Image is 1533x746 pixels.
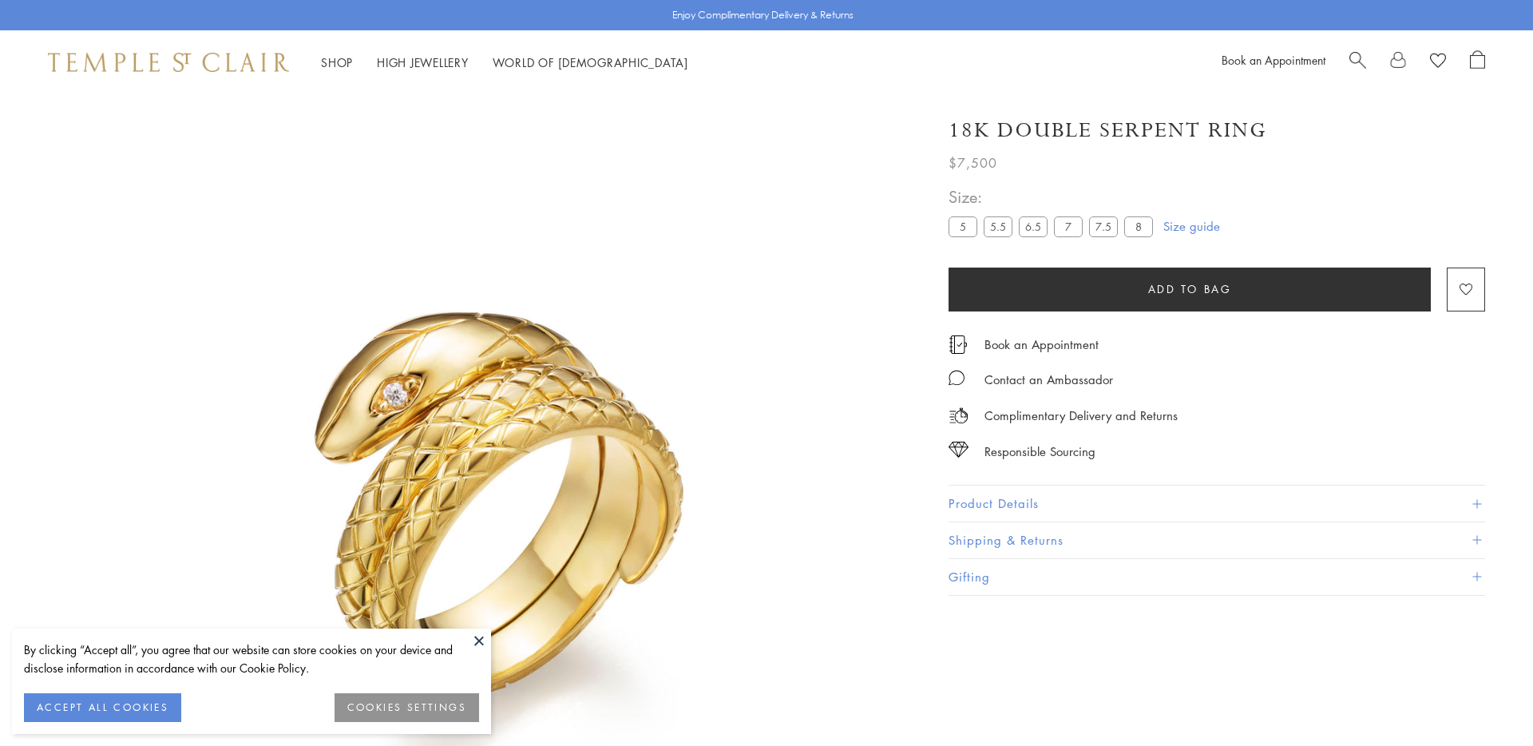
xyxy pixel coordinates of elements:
a: ShopShop [321,54,353,70]
button: ACCEPT ALL COOKIES [24,693,181,722]
button: Shipping & Returns [949,522,1485,558]
img: MessageIcon-01_2.svg [949,370,965,386]
a: Book an Appointment [984,335,1099,353]
span: $7,500 [949,153,997,173]
label: 6.5 [1019,216,1048,236]
img: Temple St. Clair [48,53,289,72]
label: 5 [949,216,977,236]
label: 8 [1124,216,1153,236]
p: Enjoy Complimentary Delivery & Returns [672,7,854,23]
p: Complimentary Delivery and Returns [984,406,1178,426]
a: World of [DEMOGRAPHIC_DATA]World of [DEMOGRAPHIC_DATA] [493,54,688,70]
a: High JewelleryHigh Jewellery [377,54,469,70]
span: Add to bag [1148,280,1232,298]
div: Responsible Sourcing [984,442,1095,462]
nav: Main navigation [321,53,688,73]
img: icon_sourcing.svg [949,442,969,458]
label: 7.5 [1089,216,1118,236]
img: icon_delivery.svg [949,406,969,426]
img: icon_appointment.svg [949,335,968,354]
a: Book an Appointment [1222,52,1325,68]
button: Gifting [949,559,1485,595]
a: Search [1349,50,1366,74]
h1: 18K Double Serpent Ring [949,117,1267,145]
div: By clicking “Accept all”, you agree that our website can store cookies on your device and disclos... [24,641,479,677]
a: View Wishlist [1430,50,1446,74]
label: 5.5 [984,216,1012,236]
button: COOKIES SETTINGS [335,693,479,722]
span: Size: [949,184,1159,210]
button: Product Details [949,486,1485,522]
a: Size guide [1163,218,1220,234]
label: 7 [1054,216,1083,236]
button: Add to bag [949,268,1431,311]
button: Gorgias live chat [8,6,56,54]
div: Contact an Ambassador [984,370,1113,390]
a: Open Shopping Bag [1470,50,1485,74]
